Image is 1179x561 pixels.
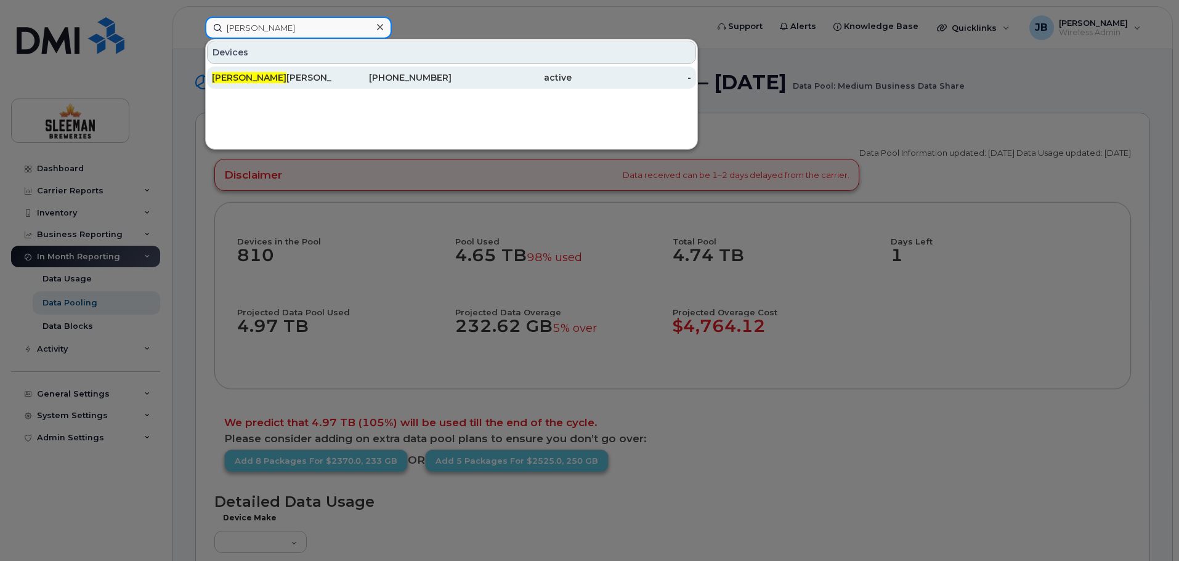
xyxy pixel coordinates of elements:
[207,67,696,89] a: [PERSON_NAME][PERSON_NAME][PHONE_NUMBER]active-
[572,71,692,84] div: -
[212,72,286,83] span: [PERSON_NAME]
[332,71,452,84] div: [PHONE_NUMBER]
[452,71,572,84] div: active
[212,71,332,84] div: [PERSON_NAME]
[207,41,696,64] div: Devices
